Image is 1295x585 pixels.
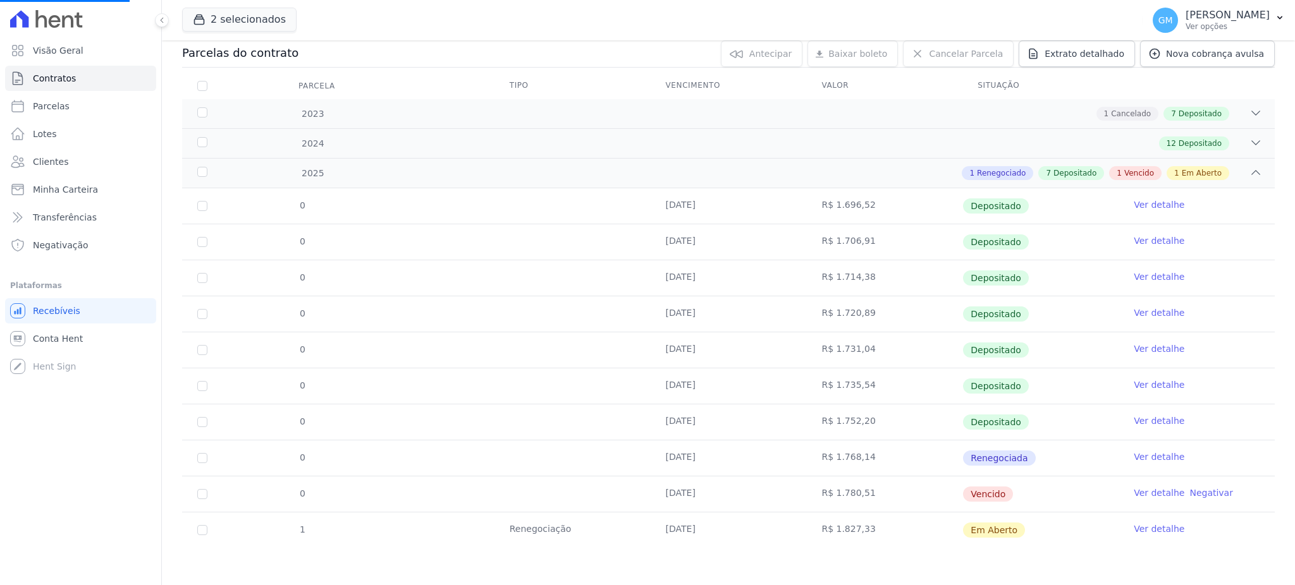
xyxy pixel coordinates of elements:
[1186,21,1270,32] p: Ver opções
[651,224,807,260] td: [DATE]
[1104,108,1109,119] span: 1
[651,73,807,99] th: Vencimento
[298,416,305,426] span: 0
[1134,342,1184,355] a: Ver detalhe
[298,380,305,390] span: 0
[33,44,83,57] span: Visão Geral
[298,236,305,246] span: 0
[806,224,962,260] td: R$ 1.706,91
[33,332,83,345] span: Conta Hent
[197,489,207,499] input: default
[651,476,807,512] td: [DATE]
[1134,486,1184,499] a: Ver detalhe
[1143,3,1295,38] button: GM [PERSON_NAME] Ver opções
[1179,138,1222,149] span: Depositado
[963,198,1029,214] span: Depositado
[197,417,207,427] input: Só é possível selecionar pagamentos em aberto
[182,8,297,32] button: 2 selecionados
[1134,234,1184,247] a: Ver detalhe
[1045,47,1124,60] span: Extrato detalhado
[651,440,807,476] td: [DATE]
[806,73,962,99] th: Valor
[1174,167,1179,179] span: 1
[298,488,305,498] span: 0
[5,232,156,258] a: Negativação
[1111,108,1151,119] span: Cancelado
[197,273,207,283] input: Só é possível selecionar pagamentos em aberto
[977,167,1026,179] span: Renegociado
[494,73,651,99] th: Tipo
[1134,414,1184,427] a: Ver detalhe
[1167,138,1176,149] span: 12
[33,72,76,85] span: Contratos
[806,332,962,368] td: R$ 1.731,04
[1140,40,1275,67] a: Nova cobrança avulsa
[1124,167,1154,179] span: Vencido
[963,450,1035,466] span: Renegociada
[301,107,324,121] span: 2023
[1117,167,1122,179] span: 1
[962,73,1119,99] th: Situação
[1171,108,1176,119] span: 7
[1134,522,1184,535] a: Ver detalhe
[1134,378,1184,391] a: Ver detalhe
[1182,167,1222,179] span: Em Aberto
[1158,16,1173,25] span: GM
[806,188,962,224] td: R$ 1.696,52
[651,260,807,296] td: [DATE]
[33,239,89,251] span: Negativação
[298,524,305,534] span: 1
[1186,9,1270,21] p: [PERSON_NAME]
[963,270,1029,286] span: Depositado
[1189,488,1233,498] a: Negativar
[197,201,207,211] input: Só é possível selecionar pagamentos em aberto
[298,272,305,282] span: 0
[1046,167,1051,179] span: 7
[806,404,962,440] td: R$ 1.752,20
[33,128,57,140] span: Lotes
[963,306,1029,322] span: Depositado
[969,167,974,179] span: 1
[5,326,156,351] a: Conta Hent
[197,453,207,463] input: Só é possível selecionar pagamentos em aberto
[651,332,807,368] td: [DATE]
[806,260,962,296] td: R$ 1.714,38
[806,476,962,512] td: R$ 1.780,51
[963,234,1029,250] span: Depositado
[963,342,1029,358] span: Depositado
[10,278,151,293] div: Plataformas
[963,522,1025,538] span: Em Aberto
[5,93,156,119] a: Parcelas
[651,296,807,332] td: [DATE]
[5,298,156,323] a: Recebíveis
[651,368,807,404] td: [DATE]
[197,237,207,247] input: Só é possível selecionar pagamentos em aberto
[301,167,324,180] span: 2025
[806,440,962,476] td: R$ 1.768,14
[197,381,207,391] input: Só é possível selecionar pagamentos em aberto
[806,296,962,332] td: R$ 1.720,89
[197,345,207,355] input: Só é possível selecionar pagamentos em aberto
[33,183,98,196] span: Minha Carteira
[298,452,305,462] span: 0
[1134,270,1184,283] a: Ver detalhe
[5,149,156,174] a: Clientes
[651,188,807,224] td: [DATE]
[806,512,962,548] td: R$ 1.827,33
[5,121,156,147] a: Lotes
[1019,40,1135,67] a: Extrato detalhado
[1166,47,1264,60] span: Nova cobrança avulsa
[963,414,1029,430] span: Depositado
[963,378,1029,394] span: Depositado
[1134,198,1184,211] a: Ver detalhe
[5,66,156,91] a: Contratos
[1134,306,1184,319] a: Ver detalhe
[651,404,807,440] td: [DATE]
[494,512,651,548] td: Renegociação
[651,512,807,548] td: [DATE]
[197,309,207,319] input: Só é possível selecionar pagamentos em aberto
[5,177,156,202] a: Minha Carteira
[5,205,156,230] a: Transferências
[298,200,305,210] span: 0
[1179,108,1222,119] span: Depositado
